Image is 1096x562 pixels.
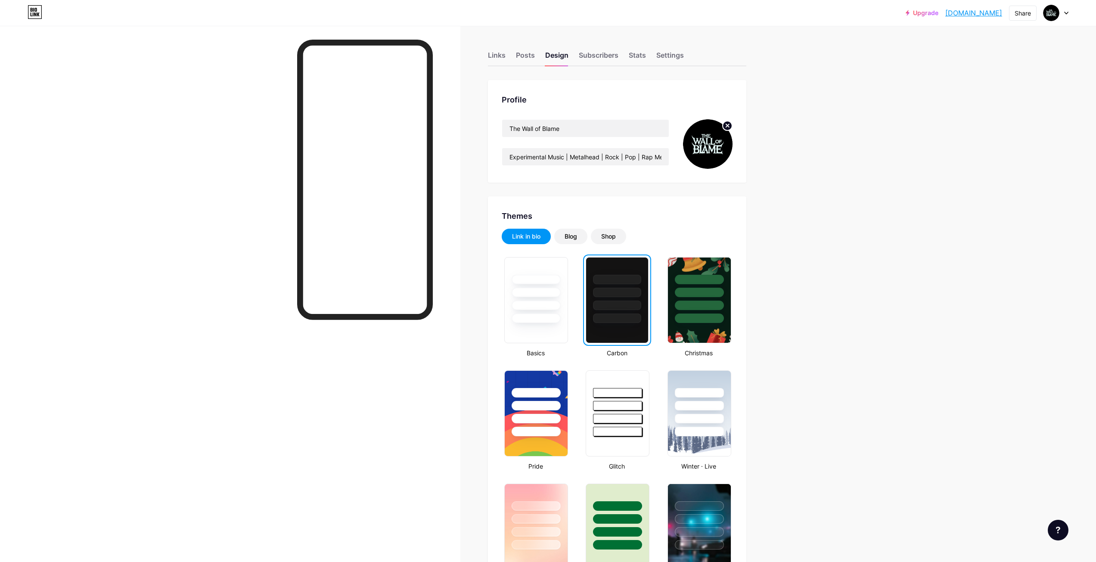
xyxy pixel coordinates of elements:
div: Posts [516,50,535,65]
div: Subscribers [579,50,618,65]
div: Pride [502,462,569,471]
div: Profile [502,94,733,106]
div: Stats [629,50,646,65]
div: Glitch [583,462,651,471]
img: wallofblame [1043,5,1059,21]
div: Themes [502,210,733,222]
div: Christmas [665,348,733,357]
a: [DOMAIN_NAME] [945,8,1002,18]
div: Share [1015,9,1031,18]
div: Blog [565,232,577,241]
div: Design [545,50,568,65]
input: Name [502,120,669,137]
div: Links [488,50,506,65]
img: wallofblame [683,119,733,169]
input: Bio [502,148,669,165]
a: Upgrade [906,9,938,16]
div: Winter · Live [665,462,733,471]
div: Carbon [583,348,651,357]
div: Link in bio [512,232,540,241]
div: Settings [656,50,684,65]
div: Basics [502,348,569,357]
div: Shop [601,232,616,241]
